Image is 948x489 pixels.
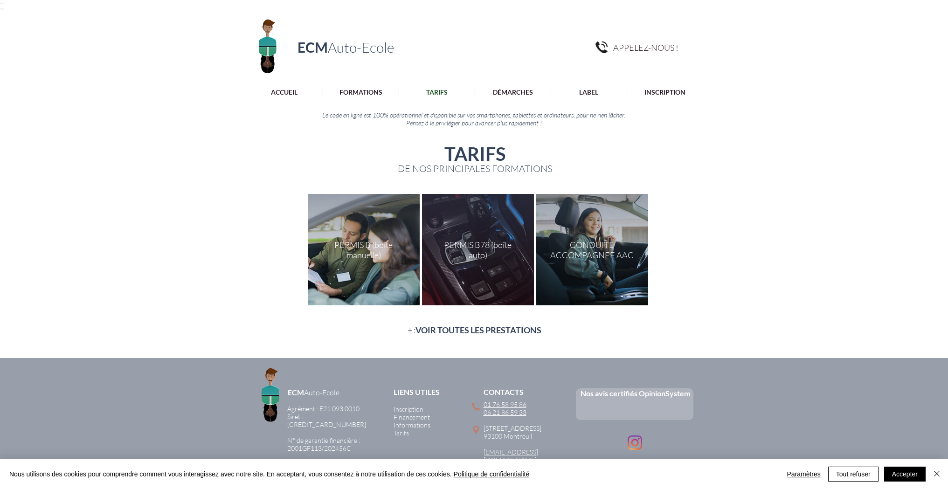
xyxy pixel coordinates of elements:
a: ACCUEIL [246,89,323,96]
span: CONTACTS [484,387,524,396]
a: Inscription [394,405,423,413]
span: Nous utilisons des cookies pour comprendre comment vous interagissez avec notre site. En acceptan... [9,470,529,478]
span: Le code en ligne est 100% opérationnel et disponible sur vos smartphones, tablettes et ordinateur... [322,111,625,119]
p: FORMATIONS [335,89,387,96]
span: Paramètres [787,467,820,481]
a: Nos avis certifiés OpinionSystem [581,389,690,398]
a: ECMAuto-Ecole [298,39,394,55]
p: TARIFS [422,89,452,96]
img: Logo ECM en-tête.png [245,14,290,76]
a: TARIFS [399,89,475,96]
p: DÉMARCHES [488,89,538,96]
a: 06 21 86 59 33 [484,408,526,416]
nav: Site [246,88,703,96]
button: Fermer [931,467,942,482]
span: APPELEZ-NOUS ! [613,42,678,53]
img: Instagram ECM Auto-Ecole [628,435,642,450]
a: 01 76 58 95 86 [484,400,526,408]
a: Agrément : E21 093 0010Siret : [CREDIT_CARD_NUMBER]​N° de garantie financière :2001GF113/202456C ... [287,405,366,468]
a: Financement [394,413,430,421]
img: Logo ECM en-tête.png [248,362,292,425]
img: pngegg.png [595,41,608,53]
button: Tout refuser [828,467,879,482]
a: FORMATIONS [323,89,399,96]
span: Auto-Ecole [304,388,339,397]
p: LABEL [574,89,603,96]
span: Auto-Ecole [328,39,394,56]
a: Informations [394,421,430,429]
iframe: Wix Chat [775,341,948,489]
p: INSCRIPTION [640,89,690,96]
a: DÉMARCHES [475,89,551,96]
img: Fermer [931,468,942,479]
a: + :VOIR TOUTES LES PRESTATIONS [408,325,541,335]
p: ACCUEIL [266,89,302,96]
a: [EMAIL_ADDRESS][DOMAIN_NAME] [484,448,538,464]
span: LIENS UTILES [394,387,440,396]
span: DE NOS PRINCIPALES FORMATIONS [398,163,552,174]
span: TARIFS [444,143,505,165]
a: APPELEZ-NOUS ! [613,41,687,53]
a: LABEL [551,89,627,96]
span: VOIR TOUTES LES PRESTATIONS [415,325,541,335]
a: ECM [288,388,304,397]
a: Tarifs [394,429,409,437]
span: + : [408,325,541,335]
a: INSCRIPTION [627,89,703,96]
span: [STREET_ADDRESS] [484,424,541,432]
button: Accepter [884,467,926,482]
a: Politique de confidentialité [454,470,530,478]
span: 93100 Montreuil [484,432,532,440]
ul: Barre de réseaux sociaux [628,435,642,450]
span: Pensez à le privilégier pour avancer plus rapidement ! [406,119,542,127]
iframe: Embedded Content [593,399,678,420]
span: ECM [298,39,328,55]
